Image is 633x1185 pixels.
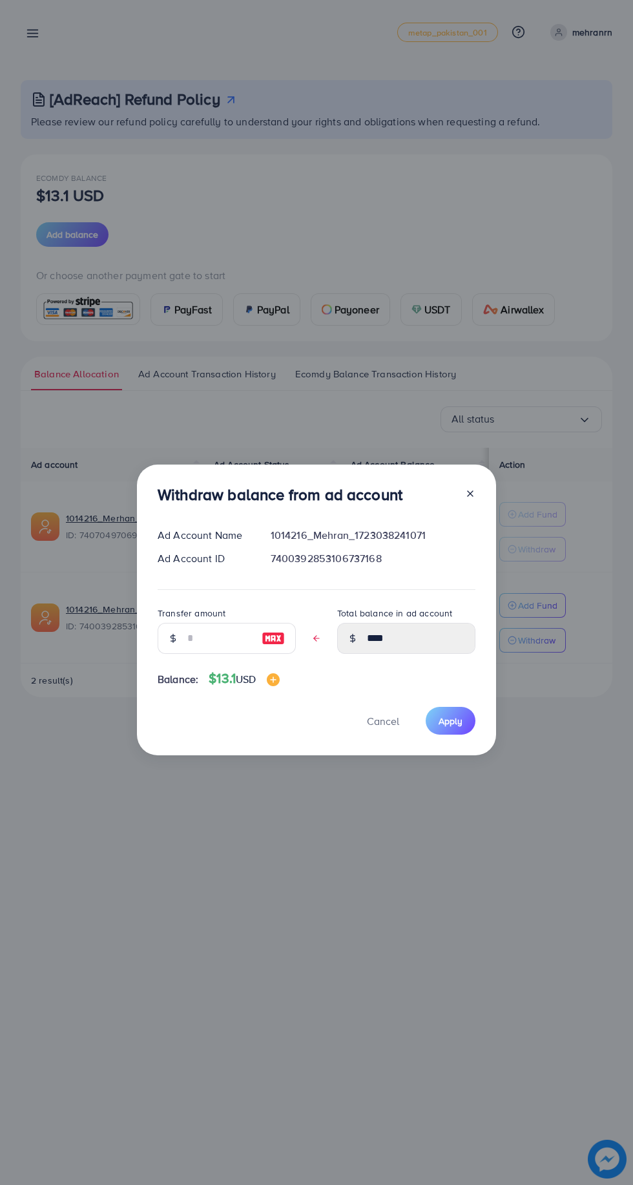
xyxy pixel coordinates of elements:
[236,672,256,686] span: USD
[147,528,260,543] div: Ad Account Name
[158,607,225,620] label: Transfer amount
[260,528,486,543] div: 1014216_Mehran_1723038241071
[351,707,415,735] button: Cancel
[158,485,402,504] h3: Withdraw balance from ad account
[158,672,198,687] span: Balance:
[262,631,285,646] img: image
[426,707,475,735] button: Apply
[337,607,452,620] label: Total balance in ad account
[267,673,280,686] img: image
[147,551,260,566] div: Ad Account ID
[209,671,279,687] h4: $13.1
[367,714,399,728] span: Cancel
[260,551,486,566] div: 7400392853106737168
[439,715,462,728] span: Apply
